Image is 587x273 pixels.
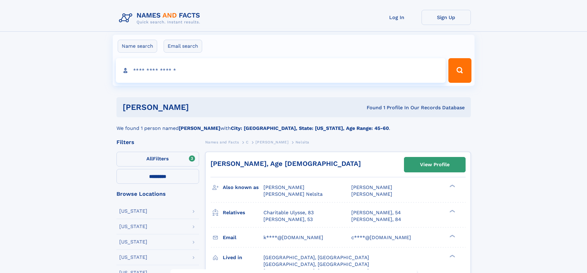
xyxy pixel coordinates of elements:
[119,224,147,229] div: [US_STATE]
[263,191,323,197] span: [PERSON_NAME] Nelsita
[263,184,304,190] span: [PERSON_NAME]
[278,104,465,111] div: Found 1 Profile In Our Records Database
[231,125,389,131] b: City: [GEOGRAPHIC_DATA], State: [US_STATE], Age Range: 45-60
[351,216,401,223] a: [PERSON_NAME], 84
[448,184,455,188] div: ❯
[119,255,147,260] div: [US_STATE]
[116,139,199,145] div: Filters
[146,156,153,162] span: All
[404,157,465,172] a: View Profile
[118,40,157,53] label: Name search
[296,140,309,144] span: Nelsita
[420,158,450,172] div: View Profile
[448,209,455,213] div: ❯
[223,182,263,193] h3: Also known as
[263,209,314,216] a: Charitable Ulysse, 83
[164,40,202,53] label: Email search
[422,10,471,25] a: Sign Up
[448,254,455,258] div: ❯
[263,255,369,260] span: [GEOGRAPHIC_DATA], [GEOGRAPHIC_DATA]
[351,209,401,216] a: [PERSON_NAME], 54
[246,140,249,144] span: C
[116,58,446,83] input: search input
[116,10,205,26] img: Logo Names and Facts
[372,10,422,25] a: Log In
[179,125,220,131] b: [PERSON_NAME]
[116,191,199,197] div: Browse Locations
[246,138,249,146] a: C
[223,207,263,218] h3: Relatives
[210,160,361,167] a: [PERSON_NAME], Age [DEMOGRAPHIC_DATA]
[223,252,263,263] h3: Lived in
[205,138,239,146] a: Names and Facts
[255,140,288,144] span: [PERSON_NAME]
[123,103,278,111] h1: [PERSON_NAME]
[263,216,313,223] a: [PERSON_NAME], 53
[351,191,392,197] span: [PERSON_NAME]
[448,58,471,83] button: Search Button
[119,209,147,214] div: [US_STATE]
[351,184,392,190] span: [PERSON_NAME]
[119,239,147,244] div: [US_STATE]
[448,234,455,238] div: ❯
[255,138,288,146] a: [PERSON_NAME]
[116,152,199,167] label: Filters
[223,232,263,243] h3: Email
[263,261,369,267] span: [GEOGRAPHIC_DATA], [GEOGRAPHIC_DATA]
[116,117,471,132] div: We found 1 person named with .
